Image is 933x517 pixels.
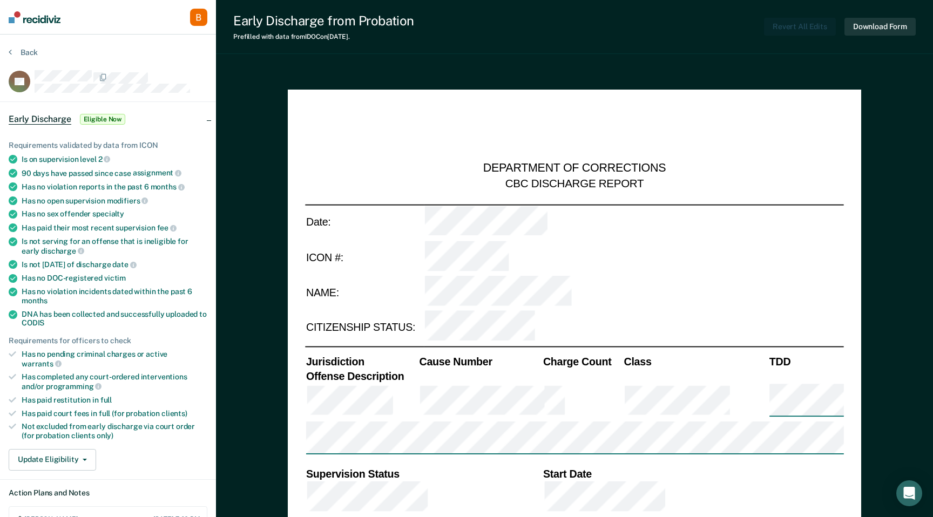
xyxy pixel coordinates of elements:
[97,431,113,440] span: only)
[305,466,542,480] th: Supervision Status
[623,356,768,370] th: Class
[22,209,207,219] div: Has no sex offender
[22,396,207,405] div: Has paid restitution in
[22,260,207,269] div: Is not [DATE] of discharge
[764,18,836,36] button: Revert All Edits
[505,176,644,191] div: CBC DISCHARGE REPORT
[41,247,84,255] span: discharge
[22,409,207,418] div: Has paid court fees in full (for probation
[305,310,423,345] td: CITIZENSHIP STATUS:
[9,11,60,23] img: Recidiviz
[100,396,112,404] span: full
[22,310,207,328] div: DNA has been collected and successfully uploaded to
[768,356,844,370] th: TDD
[151,182,185,191] span: months
[9,114,71,125] span: Early Discharge
[22,154,207,164] div: Is on supervision level
[157,223,177,232] span: fee
[305,356,418,370] th: Jurisdiction
[92,209,124,218] span: specialty
[9,488,207,498] dt: Action Plans and Notes
[112,260,136,269] span: date
[9,141,207,150] div: Requirements validated by data from ICON
[80,114,126,125] span: Eligible Now
[896,480,922,506] div: Open Intercom Messenger
[104,274,126,282] span: victim
[22,223,207,233] div: Has paid their most recent supervision
[305,205,423,240] td: Date:
[22,287,207,305] div: Has no violation incidents dated within the past 6
[22,372,207,391] div: Has completed any court-ordered interventions and/or
[22,237,207,255] div: Is not serving for an offense that is ineligible for early
[22,350,207,368] div: Has no pending criminal charges or active
[22,196,207,206] div: Has no open supervision
[22,318,44,327] span: CODIS
[418,356,542,370] th: Cause Number
[22,359,62,368] span: warrants
[233,13,414,29] div: Early Discharge from Probation
[22,274,207,283] div: Has no DOC-registered
[46,382,102,391] span: programming
[305,369,418,383] th: Offense Description
[844,18,916,36] button: Download Form
[542,356,623,370] th: Charge Count
[22,168,207,178] div: 90 days have passed since case
[161,409,187,418] span: clients)
[22,296,48,305] span: months
[542,466,844,480] th: Start Date
[9,449,96,471] button: Update Eligibility
[9,47,38,57] button: Back
[233,33,414,40] div: Prefilled with data from IDOC on [DATE] .
[305,240,423,275] td: ICON #:
[22,422,207,440] div: Not excluded from early discharge via court order (for probation clients
[9,336,207,345] div: Requirements for officers to check
[107,196,148,205] span: modifiers
[305,275,423,310] td: NAME:
[98,155,111,164] span: 2
[22,182,207,192] div: Has no violation reports in the past 6
[133,168,181,177] span: assignment
[483,161,666,176] div: DEPARTMENT OF CORRECTIONS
